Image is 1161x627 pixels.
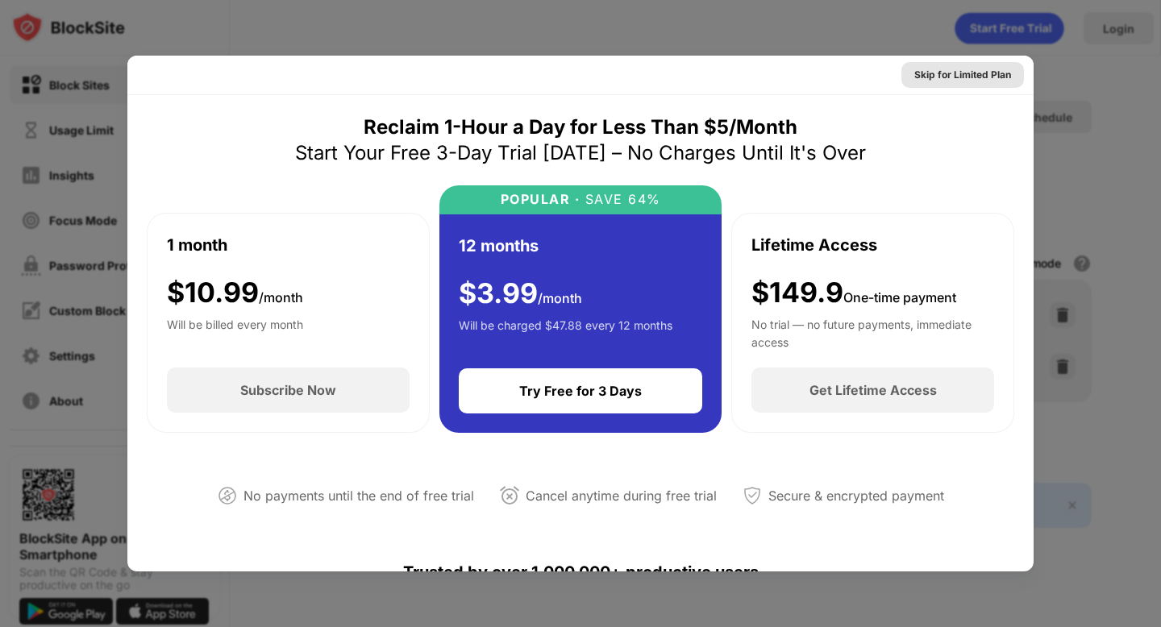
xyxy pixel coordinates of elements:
div: Reclaim 1-Hour a Day for Less Than $5/Month [364,114,797,140]
div: 1 month [167,233,227,257]
div: Start Your Free 3-Day Trial [DATE] – No Charges Until It's Over [295,140,866,166]
img: not-paying [218,486,237,505]
div: SAVE 64% [580,192,661,207]
div: $149.9 [751,276,956,309]
div: No payments until the end of free trial [243,484,474,508]
div: Will be billed every month [167,316,303,348]
div: Get Lifetime Access [809,382,937,398]
span: /month [259,289,303,305]
div: POPULAR · [501,192,580,207]
div: Cancel anytime during free trial [526,484,717,508]
div: 12 months [459,234,539,258]
div: $ 10.99 [167,276,303,309]
div: Try Free for 3 Days [519,383,642,399]
div: Skip for Limited Plan [914,67,1011,83]
div: Lifetime Access [751,233,877,257]
div: Will be charged $47.88 every 12 months [459,317,672,349]
span: /month [538,290,582,306]
div: Trusted by over 1,000,000+ productive users [147,534,1014,611]
div: Secure & encrypted payment [768,484,944,508]
div: No trial — no future payments, immediate access [751,316,994,348]
div: Subscribe Now [240,382,336,398]
span: One-time payment [843,289,956,305]
div: $ 3.99 [459,277,582,310]
img: cancel-anytime [500,486,519,505]
img: secured-payment [743,486,762,505]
